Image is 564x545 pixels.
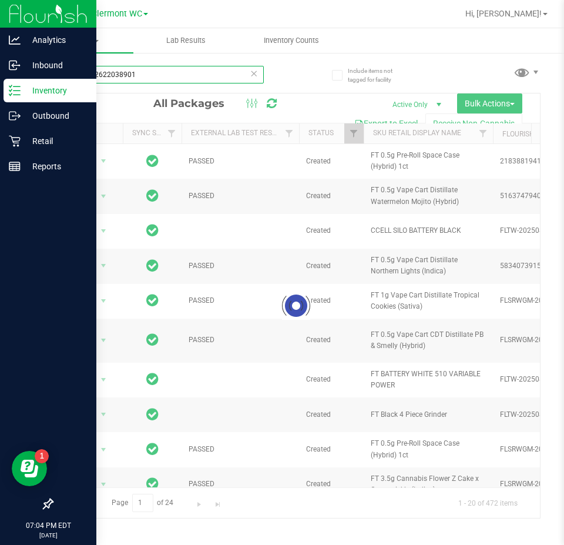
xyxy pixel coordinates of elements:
span: Include items not tagged for facility [348,66,407,84]
p: 07:04 PM EDT [5,520,91,531]
span: Inventory Counts [248,35,335,46]
p: Inventory [21,83,91,98]
p: Analytics [21,33,91,47]
span: Clear [250,66,258,81]
inline-svg: Retail [9,135,21,147]
input: Search Package ID, Item Name, SKU, Lot or Part Number... [52,66,264,83]
iframe: Resource center [12,451,47,486]
p: Retail [21,134,91,148]
inline-svg: Analytics [9,34,21,46]
span: Lab Results [150,35,221,46]
span: Clermont WC [92,9,142,19]
p: Reports [21,159,91,173]
p: Inbound [21,58,91,72]
p: Outbound [21,109,91,123]
span: Hi, [PERSON_NAME]! [465,9,542,18]
inline-svg: Reports [9,161,21,172]
a: Inventory Counts [239,28,344,53]
inline-svg: Outbound [9,110,21,122]
iframe: Resource center unread badge [35,449,49,463]
p: [DATE] [5,531,91,540]
a: Lab Results [133,28,239,53]
inline-svg: Inventory [9,85,21,96]
inline-svg: Inbound [9,59,21,71]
